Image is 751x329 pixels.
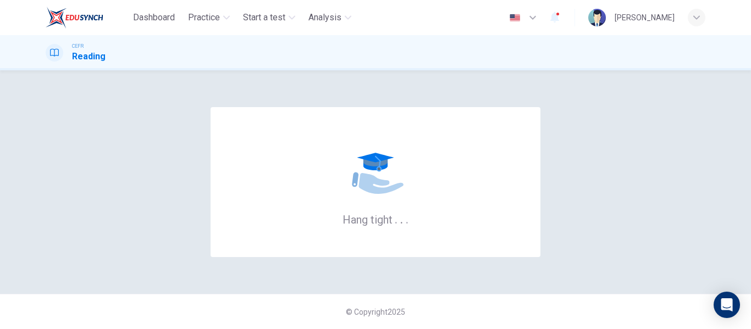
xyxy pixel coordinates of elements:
img: en [508,14,522,22]
button: Start a test [239,8,300,27]
span: Analysis [308,11,341,24]
span: CEFR [72,42,84,50]
button: Practice [184,8,234,27]
img: EduSynch logo [46,7,103,29]
h6: . [405,209,409,227]
button: Analysis [304,8,356,27]
div: [PERSON_NAME] [615,11,675,24]
h6: . [394,209,398,227]
span: Dashboard [133,11,175,24]
h1: Reading [72,50,106,63]
a: EduSynch logo [46,7,129,29]
button: Dashboard [129,8,179,27]
img: Profile picture [588,9,606,26]
h6: Hang tight [343,212,409,226]
span: Practice [188,11,220,24]
span: Start a test [243,11,285,24]
h6: . [400,209,404,227]
span: © Copyright 2025 [346,308,405,316]
div: Open Intercom Messenger [714,292,740,318]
